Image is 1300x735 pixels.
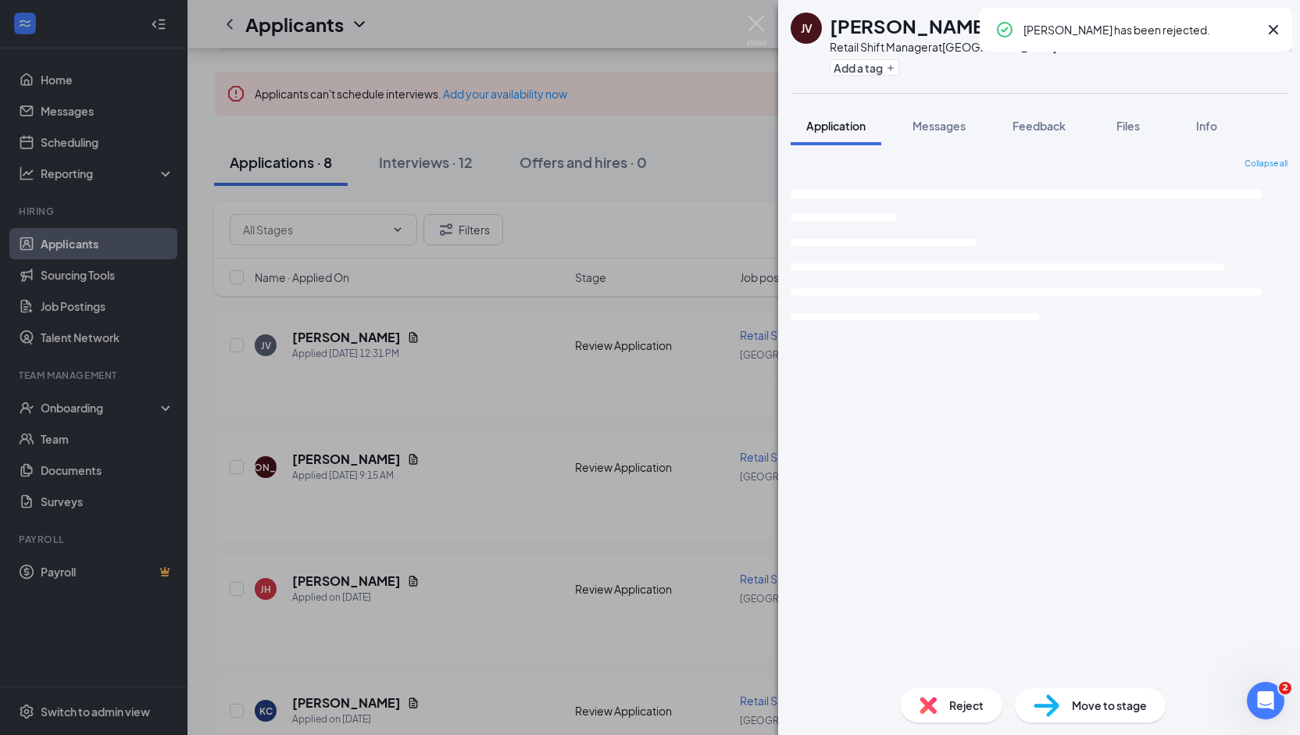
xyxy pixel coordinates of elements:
[1072,697,1147,714] span: Move to stage
[949,697,984,714] span: Reject
[806,119,866,133] span: Application
[1279,682,1291,694] span: 2
[995,20,1014,39] svg: CheckmarkCircle
[1247,682,1284,719] iframe: Intercom live chat
[1196,119,1217,133] span: Info
[830,12,991,39] h1: [PERSON_NAME]
[1116,119,1140,133] span: Files
[791,177,1287,375] svg: Loading interface...
[886,63,895,73] svg: Plus
[1264,20,1283,39] svg: Cross
[830,39,1056,55] div: Retail Shift Manager at [GEOGRAPHIC_DATA]
[830,59,899,76] button: PlusAdd a tag
[912,119,966,133] span: Messages
[1012,119,1066,133] span: Feedback
[801,20,812,36] div: JV
[1023,20,1258,39] div: [PERSON_NAME] has been rejected.
[1245,158,1287,170] span: Collapse all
